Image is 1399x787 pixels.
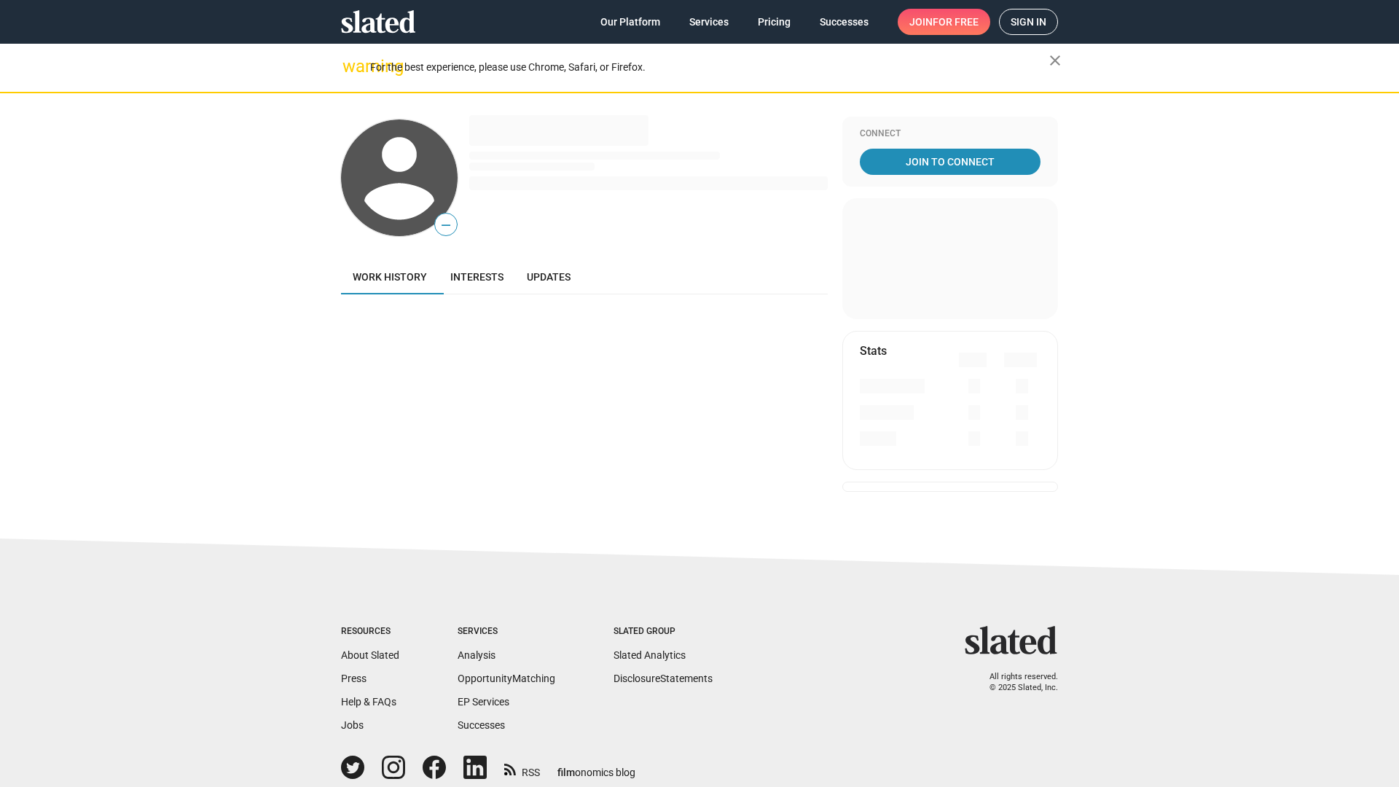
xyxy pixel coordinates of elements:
span: Sign in [1011,9,1046,34]
span: — [435,216,457,235]
a: Work history [341,259,439,294]
a: Help & FAQs [341,696,396,708]
span: Services [689,9,729,35]
a: Services [678,9,740,35]
a: filmonomics blog [557,754,635,780]
a: Pricing [746,9,802,35]
span: Pricing [758,9,791,35]
a: Our Platform [589,9,672,35]
a: Slated Analytics [614,649,686,661]
a: Join To Connect [860,149,1041,175]
span: Interests [450,271,503,283]
div: Services [458,626,555,638]
a: DisclosureStatements [614,673,713,684]
a: RSS [504,757,540,780]
mat-icon: close [1046,52,1064,69]
span: Join To Connect [863,149,1038,175]
a: OpportunityMatching [458,673,555,684]
span: film [557,767,575,778]
span: for free [933,9,979,35]
p: All rights reserved. © 2025 Slated, Inc. [974,672,1058,693]
a: EP Services [458,696,509,708]
a: Sign in [999,9,1058,35]
div: For the best experience, please use Chrome, Safari, or Firefox. [370,58,1049,77]
a: Successes [458,719,505,731]
a: Interests [439,259,515,294]
a: Press [341,673,367,684]
div: Resources [341,626,399,638]
a: About Slated [341,649,399,661]
a: Jobs [341,719,364,731]
mat-icon: warning [342,58,360,75]
a: Updates [515,259,582,294]
mat-card-title: Stats [860,343,887,359]
span: Successes [820,9,869,35]
span: Work history [353,271,427,283]
a: Joinfor free [898,9,990,35]
span: Our Platform [600,9,660,35]
a: Analysis [458,649,495,661]
span: Updates [527,271,571,283]
div: Slated Group [614,626,713,638]
a: Successes [808,9,880,35]
div: Connect [860,128,1041,140]
span: Join [909,9,979,35]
